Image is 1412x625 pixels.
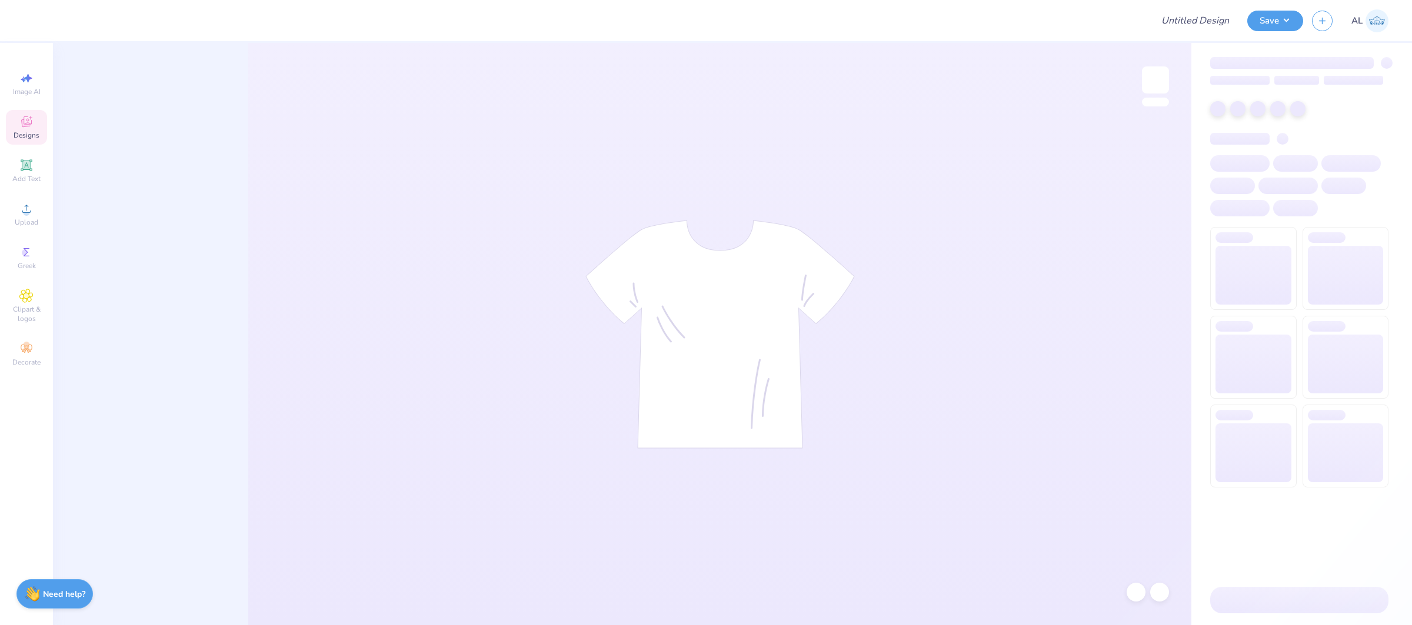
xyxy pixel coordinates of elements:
[43,589,85,600] strong: Need help?
[18,261,36,270] span: Greek
[6,305,47,323] span: Clipart & logos
[1247,11,1303,31] button: Save
[13,87,41,96] span: Image AI
[15,218,38,227] span: Upload
[12,174,41,183] span: Add Text
[14,131,39,140] span: Designs
[1366,9,1388,32] img: Angela Legaspi
[585,220,855,449] img: tee-skeleton.svg
[1351,9,1388,32] a: AL
[12,357,41,367] span: Decorate
[1351,14,1363,28] span: AL
[1152,9,1238,32] input: Untitled Design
